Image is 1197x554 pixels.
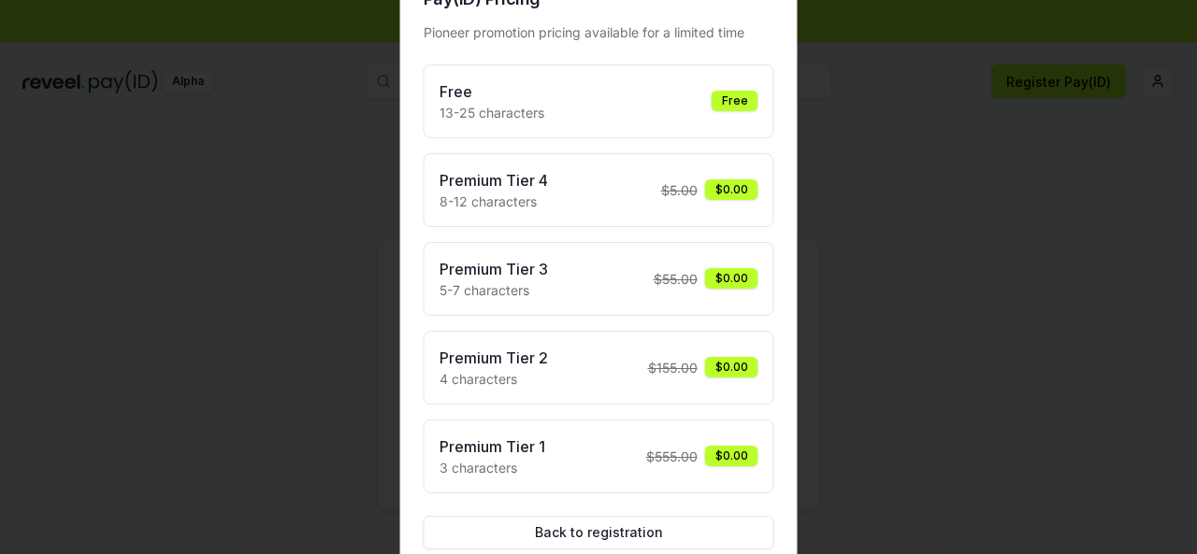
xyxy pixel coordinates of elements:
[440,347,548,369] h3: Premium Tier 2
[705,179,758,200] div: $0.00
[646,447,698,466] span: $ 555.00
[440,169,548,192] h3: Premium Tier 4
[705,357,758,377] div: $0.00
[661,180,698,200] span: $ 5.00
[440,192,548,211] p: 8-12 characters
[424,22,774,42] div: Pioneer promotion pricing available for a limited time
[712,91,758,111] div: Free
[440,258,548,280] h3: Premium Tier 3
[440,458,545,477] p: 3 characters
[440,435,545,458] h3: Premium Tier 1
[648,358,698,377] span: $ 155.00
[705,446,758,466] div: $0.00
[440,103,544,122] p: 13-25 characters
[424,516,774,549] button: Back to registration
[705,268,758,289] div: $0.00
[654,269,698,289] span: $ 55.00
[440,369,548,389] p: 4 characters
[440,80,544,103] h3: Free
[440,280,548,300] p: 5-7 characters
